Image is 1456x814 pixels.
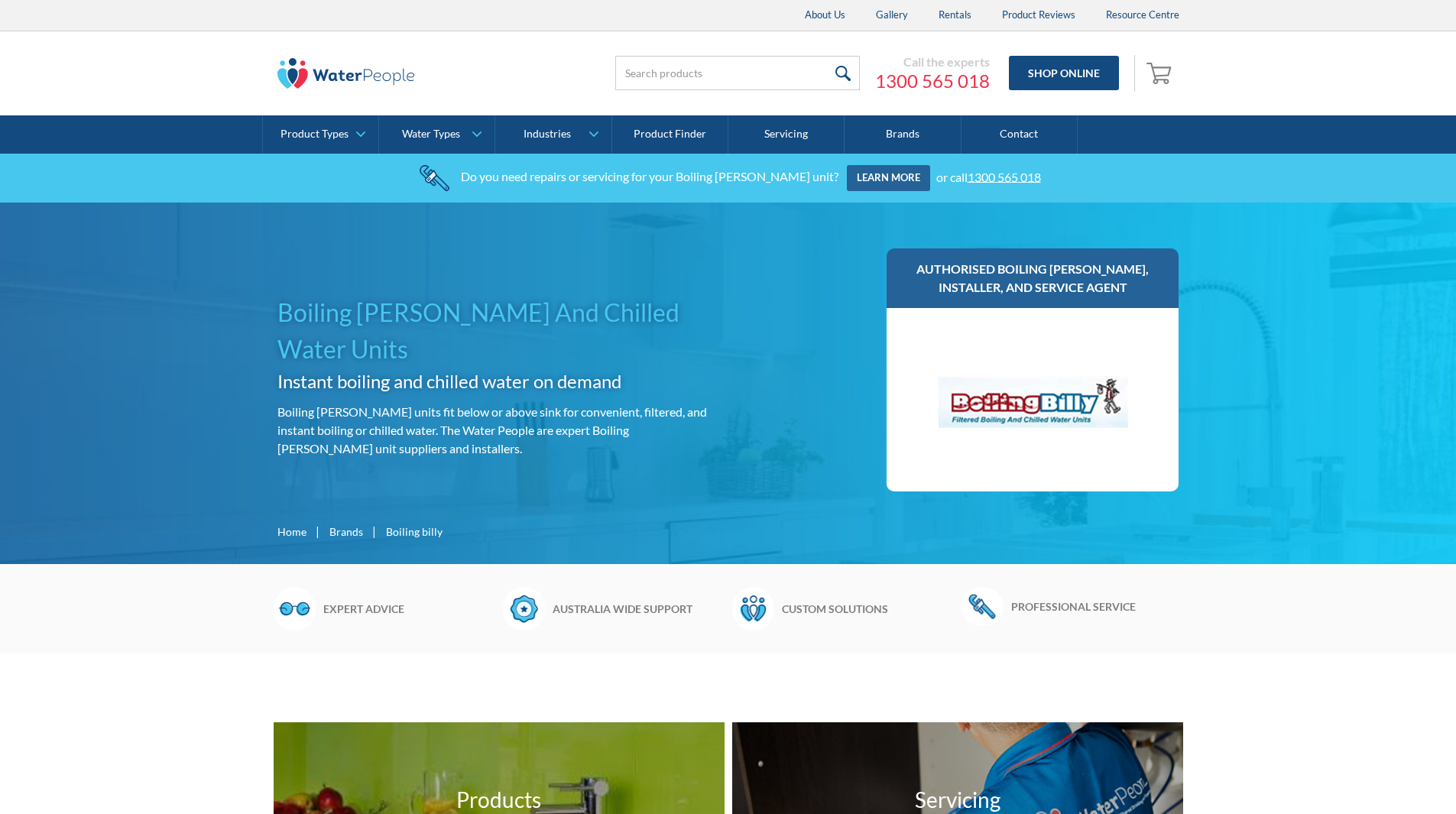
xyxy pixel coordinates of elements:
[1009,56,1119,90] a: Shop Online
[936,169,1041,183] div: or call
[968,169,1041,183] a: 1300 565 018
[845,115,961,154] a: Brands
[314,522,322,540] div: |
[277,58,415,89] img: The Water People
[875,54,990,70] div: Call the experts
[1143,55,1179,92] a: Open empty cart
[379,115,495,154] a: Water Types
[1146,60,1176,85] img: shopping cart
[277,294,722,368] h1: Boiling [PERSON_NAME] And Chilled Water Units
[612,115,728,154] a: Product Finder
[402,128,460,141] div: Water Types
[277,403,722,458] p: Boiling [PERSON_NAME] units fit below or above sink for convenient, filtered, and instant boiling...
[524,128,571,141] div: Industries
[277,524,306,540] a: Home
[495,115,611,154] a: Industries
[503,587,545,630] img: Badge
[875,70,990,92] a: 1300 565 018
[615,56,860,90] input: Search products
[277,368,722,395] h2: Instant boiling and chilled water on demand
[553,601,725,617] h6: Australia wide support
[728,115,845,154] a: Servicing
[918,323,1147,476] img: Boiling billy
[461,169,838,183] div: Do you need repairs or servicing for your Boiling [PERSON_NAME] unit?
[1303,738,1456,814] iframe: podium webchat widget bubble
[1011,598,1183,615] h6: Professional service
[323,601,495,617] h6: Expert advice
[961,115,1078,154] a: Contact
[280,128,349,141] div: Product Types
[274,587,316,630] img: Glasses
[961,587,1004,625] img: Wrench
[329,524,363,540] a: Brands
[782,601,954,617] h6: Custom solutions
[386,524,443,540] div: Boiling billy
[371,522,378,540] div: |
[263,115,378,154] a: Product Types
[847,165,930,191] a: Learn more
[732,587,774,630] img: Waterpeople Symbol
[902,260,1164,297] h3: Authorised Boiling [PERSON_NAME], installer, and service agent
